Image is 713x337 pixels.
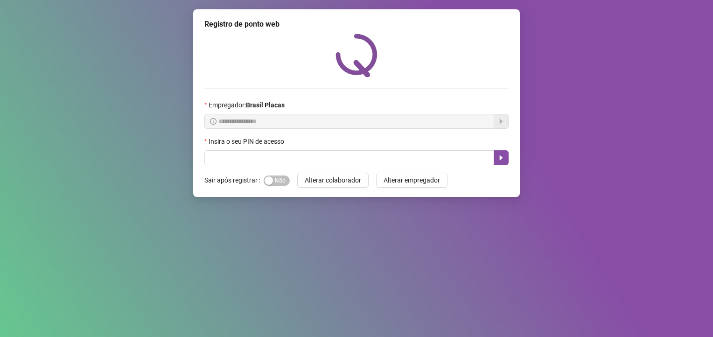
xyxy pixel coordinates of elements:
div: Registro de ponto web [204,19,509,30]
span: info-circle [210,118,217,125]
label: Sair após registrar [204,173,264,188]
span: Alterar colaborador [305,175,361,185]
span: Empregador : [209,100,285,110]
span: caret-right [497,154,505,161]
img: QRPoint [336,34,377,77]
span: Alterar empregador [384,175,440,185]
button: Alterar empregador [376,173,447,188]
label: Insira o seu PIN de acesso [204,136,290,147]
button: Alterar colaborador [297,173,369,188]
strong: Brasil Placas [246,101,285,109]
